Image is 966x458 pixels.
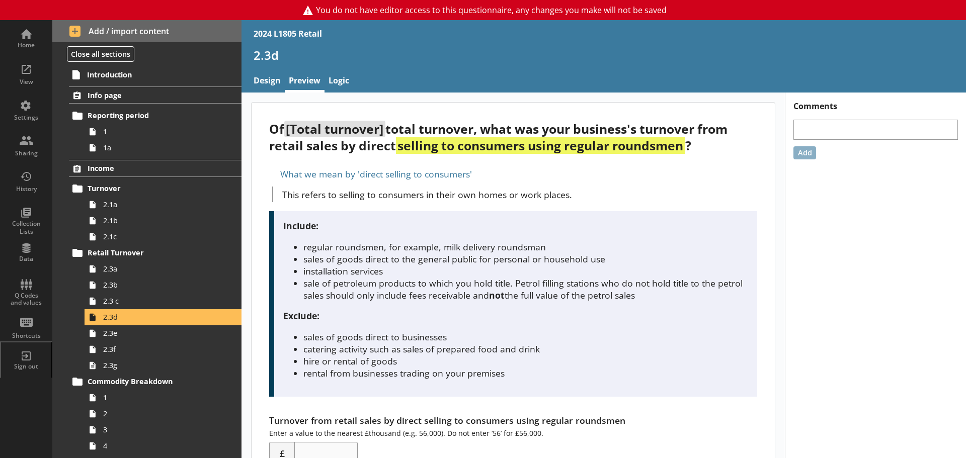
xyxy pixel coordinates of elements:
[103,216,215,225] span: 2.1b
[85,124,242,140] a: 1
[9,332,44,340] div: Shortcuts
[303,241,748,253] li: regular roundsmen, for example, milk delivery roundsman
[103,441,215,450] span: 4
[396,137,685,154] strong: selling to consumers using regular roundsmen
[52,86,242,155] li: Info pageReporting period11a
[85,140,242,156] a: 1a
[103,393,215,402] span: 1
[103,425,215,434] span: 3
[88,90,211,100] span: Info page
[9,78,44,86] div: View
[87,70,211,79] span: Introduction
[269,166,757,182] div: What we mean by 'direct selling to consumers'
[103,344,215,354] span: 2.3f
[303,367,748,379] li: rental from businesses trading on your premises
[103,280,215,290] span: 2.3b
[283,220,318,232] strong: Include:
[73,180,242,245] li: Turnover2.1a2.1b2.1c
[254,28,322,39] div: 2024 L1805 Retail
[282,189,757,201] p: This refers to selling to consumers in their own homes or work places.
[88,163,211,173] span: Income
[103,409,215,418] span: 2
[69,26,225,37] span: Add / import content
[69,86,242,104] a: Info page
[103,296,215,306] span: 2.3 c
[85,341,242,357] a: 2.3f
[9,114,44,122] div: Settings
[69,108,242,124] a: Reporting period
[283,310,319,322] strong: Exclude:
[9,255,44,263] div: Data
[73,108,242,156] li: Reporting period11a
[9,362,44,371] div: Sign out
[85,261,242,277] a: 2.3a
[303,265,748,277] li: installation services
[9,41,44,49] div: Home
[73,245,242,374] li: Retail Turnover2.3a2.3b2.3 c2.3d2.3e2.3f2.3g
[69,374,242,390] a: Commodity Breakdown
[85,357,242,374] a: 2.3g
[88,377,211,386] span: Commodity Breakdown
[489,289,505,301] strong: not
[85,390,242,406] a: 1
[103,200,215,209] span: 2.1a
[52,20,242,42] button: Add / import content
[67,46,134,62] button: Close all sections
[103,312,215,322] span: 2.3d
[85,197,242,213] a: 2.1a
[9,185,44,193] div: History
[303,343,748,355] li: catering activity such as sales of prepared food and drink
[85,325,242,341] a: 2.3e
[103,360,215,370] span: 2.3g
[85,309,242,325] a: 2.3d
[103,264,215,273] span: 2.3a
[85,229,242,245] a: 2.1c
[88,111,211,120] span: Reporting period
[303,253,748,265] li: sales of goods direct to the general public for personal or household use
[69,245,242,261] a: Retail Turnover
[303,331,748,343] li: sales of goods direct to businesses
[269,121,757,154] div: Of total turnover, what was your business's turnover from retail sales by direct ?
[303,355,748,367] li: hire or rental of goods
[254,47,954,63] h1: 2.3d
[785,93,966,112] h1: Comments
[85,293,242,309] a: 2.3 c
[9,149,44,157] div: Sharing
[69,160,242,177] a: Income
[250,71,285,93] a: Design
[85,277,242,293] a: 2.3b
[88,184,211,193] span: Turnover
[85,422,242,438] a: 3
[69,180,242,197] a: Turnover
[303,277,748,301] li: sale of petroleum products to which you hold title. Petrol filling stations who do not hold title...
[68,66,242,82] a: Introduction
[103,232,215,241] span: 2.1c
[85,213,242,229] a: 2.1b
[103,143,215,152] span: 1a
[85,438,242,454] a: 4
[9,292,44,307] div: Q Codes and values
[284,121,385,137] span: [Total turnover]
[103,328,215,338] span: 2.3e
[9,220,44,235] div: Collection Lists
[85,406,242,422] a: 2
[325,71,353,93] a: Logic
[103,127,215,136] span: 1
[88,248,211,257] span: Retail Turnover
[285,71,325,93] a: Preview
